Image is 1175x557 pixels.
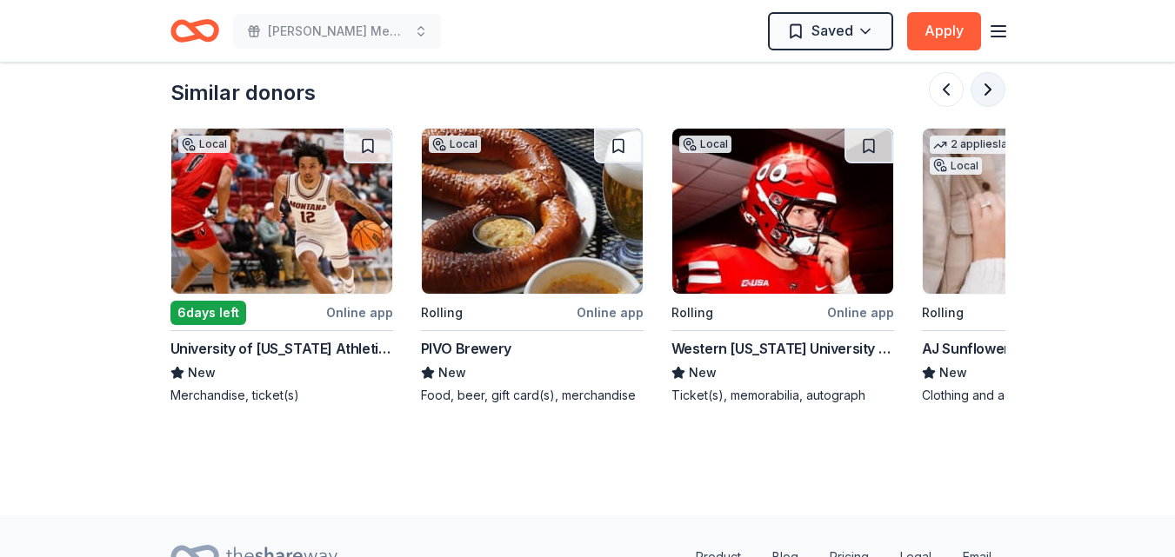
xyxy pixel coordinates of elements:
[170,301,246,325] div: 6 days left
[679,136,731,153] div: Local
[689,362,717,383] span: New
[922,387,1145,404] div: Clothing and accessories, gift card(s)
[326,302,393,323] div: Online app
[429,136,481,153] div: Local
[421,387,644,404] div: Food, beer, gift card(s), merchandise
[939,362,967,383] span: New
[170,10,219,51] a: Home
[811,19,853,42] span: Saved
[421,338,511,359] div: PIVO Brewery
[907,12,981,50] button: Apply
[577,302,644,323] div: Online app
[922,302,964,323] div: Rolling
[170,338,393,359] div: University of [US_STATE] Athletics
[768,12,893,50] button: Saved
[421,128,644,404] a: Image for PIVO BreweryLocalRollingOnline appPIVO BreweryNewFood, beer, gift card(s), merchandise
[827,302,894,323] div: Online app
[170,79,316,107] div: Similar donors
[170,387,393,404] div: Merchandise, ticket(s)
[233,14,442,49] button: [PERSON_NAME] Memorial Fishing For...
[421,302,463,323] div: Rolling
[671,387,894,404] div: Ticket(s), memorabilia, autograph
[671,338,894,359] div: Western [US_STATE] University Athletics
[671,128,894,404] a: Image for Western Kentucky University AthleticsLocalRollingOnline appWestern [US_STATE] Universit...
[671,302,713,323] div: Rolling
[171,129,392,294] img: Image for University of Montana Athletics
[268,21,407,42] span: [PERSON_NAME] Memorial Fishing For...
[930,157,982,175] div: Local
[438,362,466,383] span: New
[178,136,230,153] div: Local
[422,129,643,294] img: Image for PIVO Brewery
[170,128,393,404] a: Image for University of Montana AthleticsLocal6days leftOnline appUniversity of [US_STATE] Athlet...
[922,128,1145,404] a: Image for AJ Sunflower Boutique2 applieslast weekLocalRollingOnline appAJ Sunflower BoutiqueNewCl...
[922,338,1072,359] div: AJ Sunflower Boutique
[188,362,216,383] span: New
[930,136,1051,154] div: 2 applies last week
[923,129,1144,294] img: Image for AJ Sunflower Boutique
[672,129,893,294] img: Image for Western Kentucky University Athletics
